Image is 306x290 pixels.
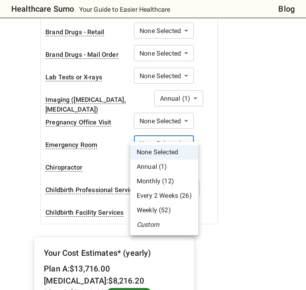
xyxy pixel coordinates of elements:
li: Custom [130,217,198,232]
li: Monthly (12) [130,174,198,188]
li: Annual (1) [130,159,198,174]
li: None Selected [130,145,198,159]
li: Weekly (52) [130,203,198,217]
li: Every 2 Weeks (26) [130,188,198,203]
